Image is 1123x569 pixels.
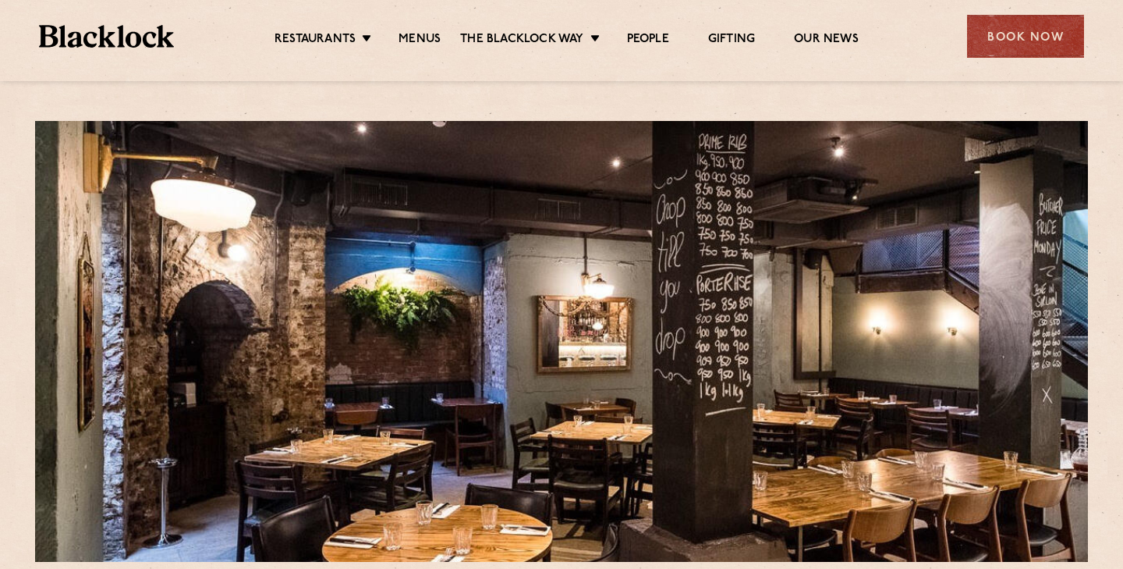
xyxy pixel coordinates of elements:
[399,32,441,49] a: Menus
[967,15,1084,58] div: Book Now
[794,32,859,49] a: Our News
[39,25,174,48] img: BL_Textured_Logo-footer-cropped.svg
[627,32,669,49] a: People
[275,32,356,49] a: Restaurants
[708,32,755,49] a: Gifting
[460,32,583,49] a: The Blacklock Way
